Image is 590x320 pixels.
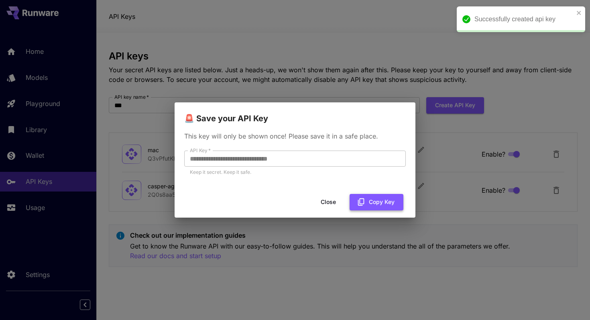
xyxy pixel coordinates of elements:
[576,10,582,16] button: close
[190,147,211,154] label: API Key
[474,14,574,24] div: Successfully created api key
[184,131,406,141] p: This key will only be shown once! Please save it in a safe place.
[190,168,400,176] p: Keep it secret. Keep it safe.
[175,102,415,125] h2: 🚨 Save your API Key
[310,194,346,210] button: Close
[350,194,403,210] button: Copy Key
